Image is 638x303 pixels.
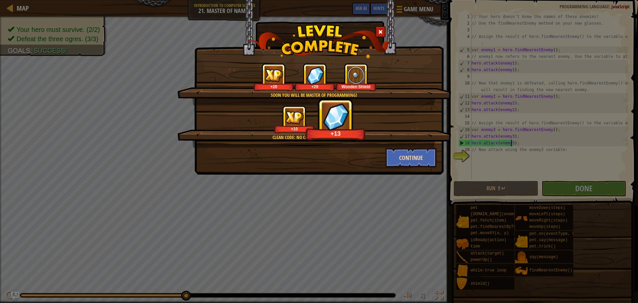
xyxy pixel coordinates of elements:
div: +20 [255,84,292,89]
img: reward_icon_gems.png [306,66,324,84]
button: Continue [385,148,437,168]
img: portrait.png [347,66,365,84]
div: +13 [307,130,364,137]
div: Clean code: no code errors or warnings. [209,134,419,141]
img: reward_icon_xp.png [265,69,283,82]
img: level_complete.png [248,25,390,58]
div: Wooden Shield [337,84,375,89]
img: reward_icon_xp.png [285,111,304,124]
div: Soon you will be master of programming! [209,92,419,98]
img: reward_icon_gems.png [323,103,349,130]
div: +29 [296,84,334,89]
div: +10 [275,126,313,131]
